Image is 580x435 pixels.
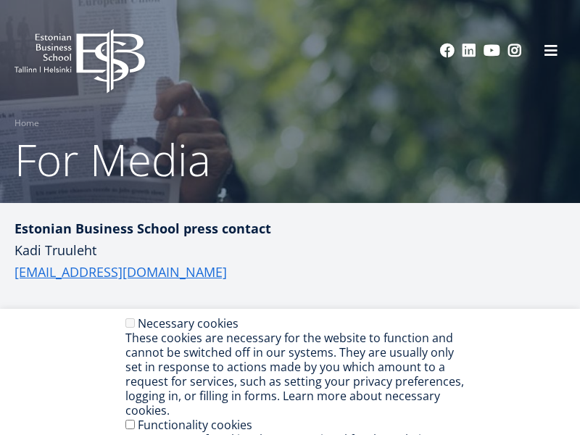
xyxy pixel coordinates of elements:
[440,43,455,58] a: Facebook
[125,331,465,418] div: These cookies are necessary for the website to function and cannot be switched off in our systems...
[507,43,522,58] a: Instagram
[138,417,252,433] label: Functionality cookies
[14,116,39,130] a: Home
[14,239,290,283] h1: Kadi Truuleht
[484,43,500,58] a: Youtube
[138,315,239,331] label: Necessary cookies
[14,261,227,283] a: [EMAIL_ADDRESS][DOMAIN_NAME]
[14,220,271,237] strong: Estonian Business School press contact
[14,130,211,189] span: For Media
[462,43,476,58] a: Linkedin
